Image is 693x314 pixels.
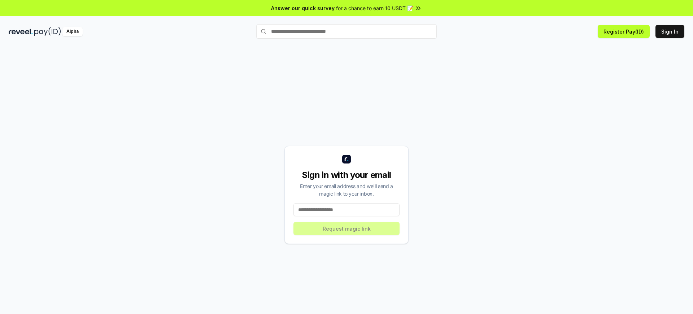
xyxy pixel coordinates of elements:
[9,27,33,36] img: reveel_dark
[336,4,413,12] span: for a chance to earn 10 USDT 📝
[293,169,400,181] div: Sign in with your email
[62,27,83,36] div: Alpha
[342,155,351,163] img: logo_small
[293,182,400,197] div: Enter your email address and we’ll send a magic link to your inbox.
[598,25,650,38] button: Register Pay(ID)
[271,4,335,12] span: Answer our quick survey
[34,27,61,36] img: pay_id
[655,25,684,38] button: Sign In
